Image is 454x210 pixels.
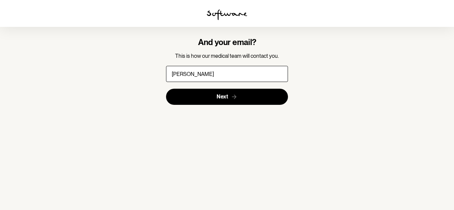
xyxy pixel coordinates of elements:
[166,53,288,59] p: This is how our medical team will contact you.
[166,89,288,105] button: Next
[217,93,228,100] span: Next
[207,9,247,20] img: software logo
[166,66,288,82] input: E-mail address
[166,38,288,47] h4: And your email?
